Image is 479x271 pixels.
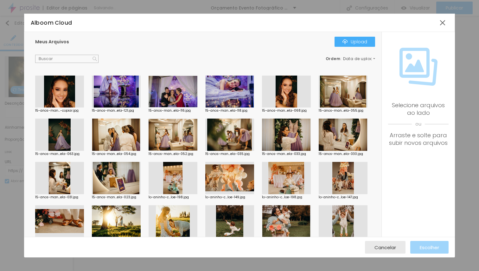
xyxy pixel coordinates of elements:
[35,196,84,199] div: 15-anos-man...ela-031.jpg
[343,57,376,61] span: Data de upload
[205,109,254,112] div: 15-anos-man...ela-118.jpg
[319,109,367,112] div: 15-anos-man...ela-055.jpg
[35,55,99,63] input: Buscar
[31,19,72,27] span: Alboom Cloud
[326,57,375,61] div: :
[205,196,254,199] div: 1o-aninho-c...loe-149.jpg
[342,39,348,44] img: Icone
[335,37,375,47] button: IconeUpload
[149,152,197,156] div: 15-anos-man...ela-052.jpg
[365,241,406,254] button: Cancelar
[35,152,84,156] div: 15-anos-man...ela-063.jpg
[399,48,437,86] img: Icone
[92,196,141,199] div: 15-anos-man...ela-023.jpg
[262,152,311,156] div: 15-anos-man...ela-033.jpg
[92,109,141,112] div: 15-anos-man...ela-121.jpg
[374,245,396,250] span: Cancelar
[319,152,367,156] div: 15-anos-man...ela-030.jpg
[149,109,197,112] div: 15-anos-man...ela-116.jpg
[262,196,311,199] div: 1o-aninho-c...loe-198.jpg
[149,196,197,199] div: 1o-aninho-c...loe-198.jpg
[35,109,84,112] div: 15-anos-man...-copiar.jpg
[35,39,69,45] span: Meus Arquivos
[319,196,367,199] div: 1o-aninho-c...loe-147.jpg
[93,57,97,61] img: Icone
[262,109,311,112] div: 15-anos-man...ela-068.jpg
[326,56,341,61] span: Ordem
[342,39,367,44] div: Upload
[92,152,141,156] div: 15-anos-man...ela-054.jpg
[388,102,449,147] div: Selecione arquivos ao lado Arraste e solte para subir novos arquivos
[410,241,449,254] button: Escolher
[388,117,449,132] span: ou
[420,245,439,250] span: Escolher
[205,152,254,156] div: 15-anos-man...ela-035.jpg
